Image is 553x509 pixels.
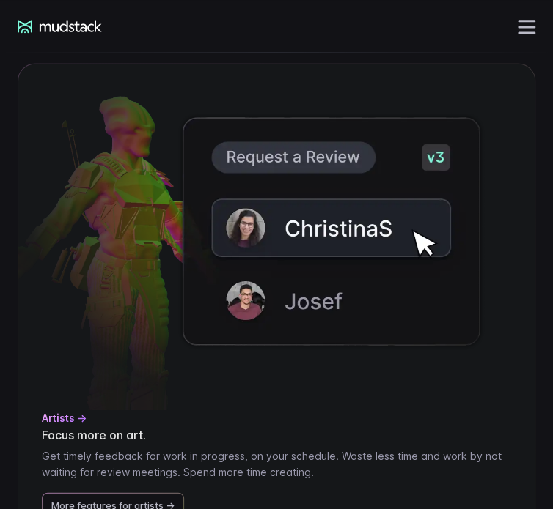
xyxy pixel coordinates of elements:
span: Job title [246,61,287,73]
span: Art team size [246,121,315,133]
a: mudstack logo [18,20,102,33]
input: Work with outsourced artists? [4,266,13,275]
span: Artists → [42,409,87,426]
h3: Focus more on art. [42,427,511,442]
span: Work with outsourced artists? [17,265,171,278]
span: Last name [246,1,301,13]
p: Get timely feedback for work in progress, on your schedule. Waste less time and work by not waiti... [42,447,511,479]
